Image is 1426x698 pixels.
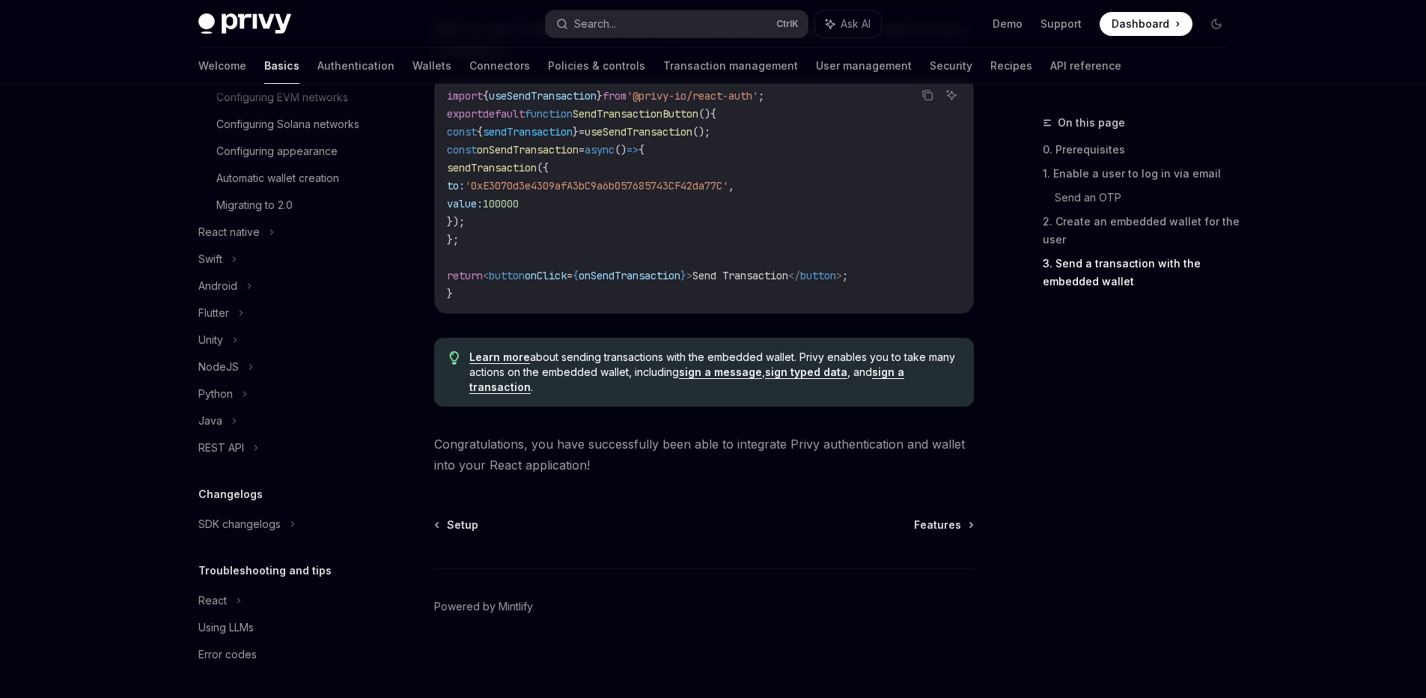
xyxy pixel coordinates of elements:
span: () [615,143,627,157]
a: Demo [993,16,1023,31]
span: '0xE3070d3e4309afA3bC9a6b057685743CF42da77C' [465,179,728,192]
span: to: [447,179,465,192]
div: Java [198,412,222,430]
a: Migrating to 2.0 [186,192,378,219]
div: React [198,592,227,610]
button: Search...CtrlK [546,10,808,37]
a: API reference [1050,48,1121,84]
span: 100000 [483,197,519,210]
span: , [728,179,734,192]
a: Automatic wallet creation [186,165,378,192]
a: Basics [264,48,299,84]
h5: Changelogs [198,485,263,503]
a: Welcome [198,48,246,84]
span: from [603,89,627,103]
span: }); [447,215,465,228]
a: Configuring Solana networks [186,111,378,138]
div: Search... [574,15,616,33]
a: Authentication [317,48,394,84]
span: On this page [1058,114,1125,132]
span: function [525,107,573,121]
button: Ask AI [815,10,881,37]
a: Learn more [469,350,530,364]
span: '@privy-io/react-auth' [627,89,758,103]
svg: Tip [449,351,460,365]
span: Congratulations, you have successfully been able to integrate Privy authentication and wallet int... [434,434,974,476]
a: Send an OTP [1055,186,1240,210]
button: Ask AI [942,85,961,105]
a: Recipes [990,48,1032,84]
a: User management [816,48,912,84]
a: 1. Enable a user to log in via email [1043,162,1240,186]
a: Security [930,48,972,84]
a: Setup [436,518,478,532]
button: Toggle dark mode [1204,12,1228,36]
span: const [447,125,477,139]
span: useSendTransaction [489,89,597,103]
span: } [447,287,453,300]
span: Setup [447,518,478,532]
span: } [573,125,579,139]
span: Dashboard [1112,16,1169,31]
span: onSendTransaction [579,269,680,282]
span: const [447,143,477,157]
div: Python [198,385,233,403]
button: Copy the contents from the code block [918,85,937,105]
span: (); [692,125,710,139]
div: Using LLMs [198,619,254,637]
div: React native [198,223,260,241]
span: () [698,107,710,121]
img: dark logo [198,13,291,34]
a: Transaction management [663,48,798,84]
div: Configuring appearance [216,142,338,160]
span: Ctrl K [776,18,799,30]
span: button [800,269,836,282]
span: { [639,143,645,157]
div: Flutter [198,304,229,322]
span: }; [447,233,459,246]
a: sign typed data [765,365,847,379]
span: SendTransactionButton [573,107,698,121]
span: > [836,269,842,282]
span: default [483,107,525,121]
span: Features [914,518,961,532]
span: { [483,89,489,103]
span: onClick [525,269,567,282]
span: = [579,125,585,139]
a: Dashboard [1100,12,1192,36]
a: sign a message [679,365,762,379]
span: ; [842,269,848,282]
span: button [489,269,525,282]
span: > [686,269,692,282]
span: } [680,269,686,282]
a: Connectors [469,48,530,84]
span: = [567,269,573,282]
span: </ [788,269,800,282]
a: Using LLMs [186,614,378,641]
span: value: [447,197,483,210]
a: Features [914,518,972,532]
a: Wallets [412,48,451,84]
div: NodeJS [198,358,239,376]
span: sendTransaction [483,125,573,139]
div: Android [198,277,237,295]
span: = [579,143,585,157]
span: export [447,107,483,121]
span: { [573,269,579,282]
a: Policies & controls [548,48,645,84]
div: Automatic wallet creation [216,169,339,187]
div: REST API [198,439,244,457]
div: Error codes [198,646,257,664]
span: import [447,89,483,103]
span: Ask AI [841,16,871,31]
a: Support [1040,16,1082,31]
span: Send Transaction [692,269,788,282]
span: async [585,143,615,157]
div: Configuring Solana networks [216,115,359,133]
div: Swift [198,250,222,268]
div: Unity [198,331,223,349]
a: Error codes [186,641,378,668]
span: { [477,125,483,139]
span: { [710,107,716,121]
span: ; [758,89,764,103]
